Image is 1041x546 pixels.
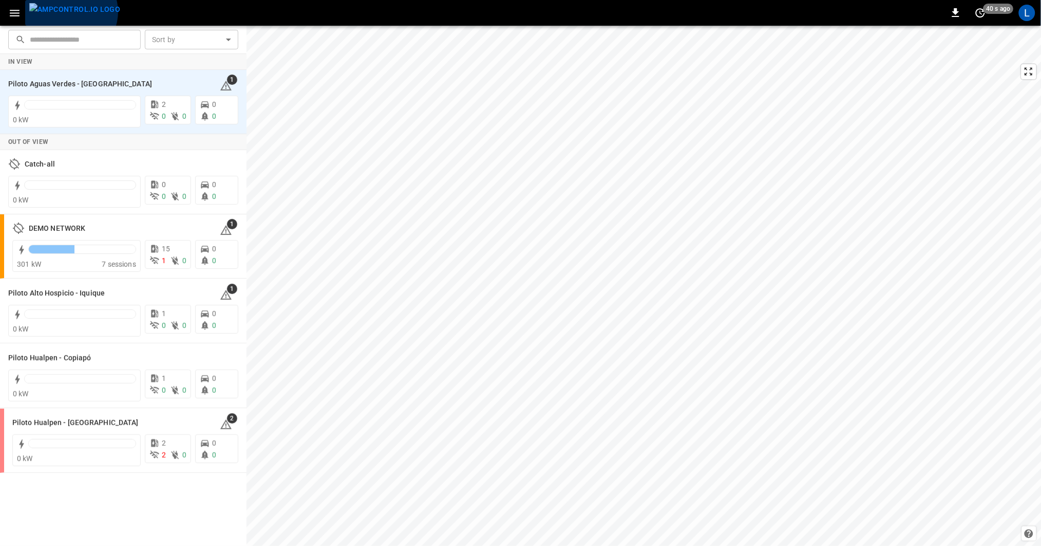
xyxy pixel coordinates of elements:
span: 1 [162,257,166,265]
span: 0 [212,192,216,201]
span: 2 [162,439,166,447]
span: 0 [162,192,166,201]
span: 0 [212,180,216,189]
span: 0 [212,112,216,120]
strong: In View [8,58,33,65]
span: 0 [162,386,166,394]
span: 0 kW [17,454,33,463]
span: 2 [227,413,237,424]
span: 2 [162,100,166,108]
h6: Piloto Hualpen - Santiago [12,417,138,429]
h6: Catch-all [25,159,55,170]
span: 1 [227,75,237,85]
button: set refresh interval [972,5,989,21]
span: 0 [182,112,186,120]
span: 1 [162,310,166,318]
span: 0 [182,257,186,265]
span: 0 [182,386,186,394]
span: 0 kW [13,390,29,398]
span: 0 [212,374,216,383]
span: 40 s ago [983,4,1014,14]
span: 0 [182,321,186,330]
span: 0 [212,100,216,108]
span: 0 kW [13,196,29,204]
span: 1 [162,374,166,383]
span: 0 [182,451,186,459]
strong: Out of View [8,138,48,145]
span: 0 [212,257,216,265]
span: 0 [212,321,216,330]
span: 2 [162,451,166,459]
h6: Piloto Hualpen - Copiapó [8,353,91,364]
h6: Piloto Alto Hospicio - Iquique [8,288,105,299]
span: 0 [212,439,216,447]
h6: Piloto Aguas Verdes - Antofagasta [8,79,152,90]
span: 0 kW [13,325,29,333]
span: 301 kW [17,260,41,268]
img: ampcontrol.io logo [29,3,120,16]
span: 7 sessions [102,260,136,268]
span: 0 [212,245,216,253]
span: 0 [182,192,186,201]
span: 1 [227,284,237,294]
span: 0 kW [13,116,29,124]
span: 0 [162,112,166,120]
span: 0 [212,310,216,318]
span: 0 [162,180,166,189]
span: 15 [162,245,170,253]
span: 0 [212,451,216,459]
div: profile-icon [1019,5,1035,21]
span: 0 [162,321,166,330]
span: 0 [212,386,216,394]
h6: DEMO NETWORK [29,223,85,234]
span: 1 [227,219,237,229]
